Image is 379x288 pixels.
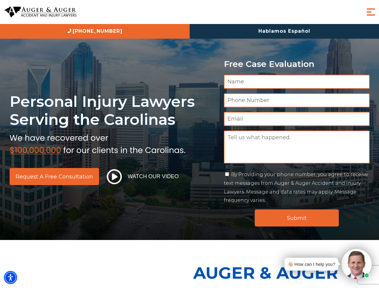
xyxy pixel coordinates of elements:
[224,172,368,203] label: By Providing your phone number, you agree to receive text messages from Auger & Auger Accident an...
[224,75,370,89] input: Name
[224,93,370,107] input: Phone Number
[255,209,339,226] input: Submit
[365,6,377,18] button: Menu
[16,174,93,179] span: Request a Free Consultation
[10,132,185,154] img: sub text
[4,271,17,284] div: Accessibility Menu
[193,258,376,288] p: Auger & Auger
[287,260,335,268] div: 👋🏼 How can I help you?
[224,59,370,69] p: Free Case Evaluation
[105,169,181,184] button: Watch Our Video
[5,7,77,18] img: Auger & Auger Accident and Injury Lawyers Logo
[10,92,217,129] h1: Personal Injury Lawyers Serving the Carolinas
[224,112,370,126] input: Email
[341,249,371,279] img: Intaker widget Avatar
[10,168,99,185] a: Request a Free Consultation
